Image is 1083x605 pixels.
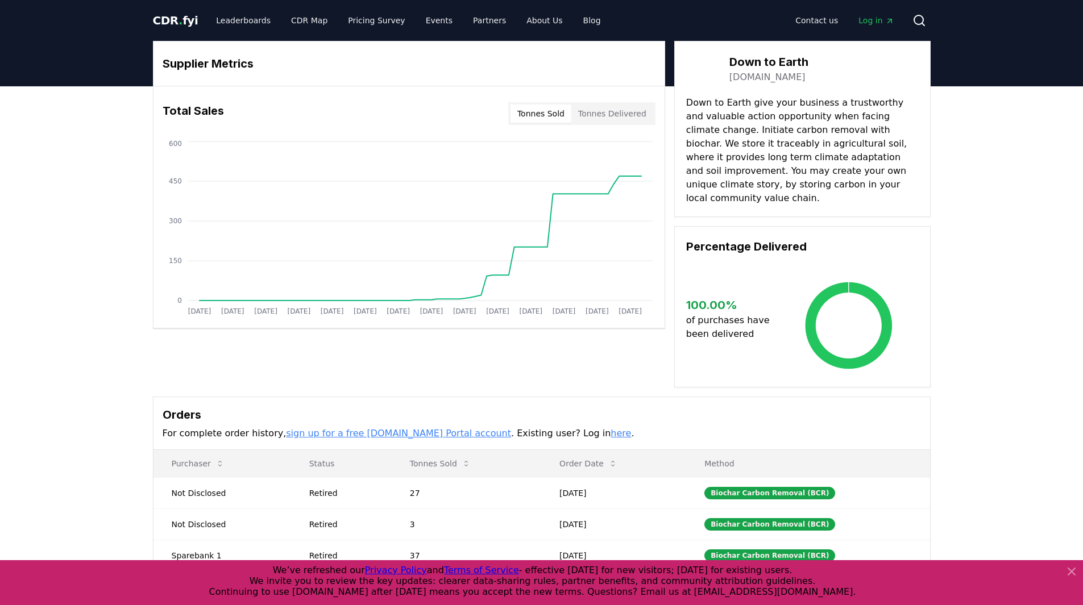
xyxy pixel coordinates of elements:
p: Down to Earth give your business a trustworthy and valuable action opportunity when facing climat... [686,96,919,205]
a: Leaderboards [207,10,280,31]
tspan: 0 [177,297,182,304]
a: Partners [464,10,515,31]
tspan: [DATE] [188,307,211,315]
a: About Us [517,10,571,31]
tspan: [DATE] [552,307,575,315]
a: CDR.fyi [153,12,198,28]
h3: Supplier Metrics [163,55,655,72]
a: Pricing Survey [339,10,414,31]
a: sign up for a free [DOMAIN_NAME] Portal account [286,428,511,439]
h3: Down to Earth [729,53,808,70]
a: Events [417,10,462,31]
h3: Orders [163,406,921,423]
tspan: [DATE] [254,307,277,315]
td: [DATE] [541,540,686,571]
a: here [611,428,631,439]
a: Blog [574,10,610,31]
div: Biochar Carbon Removal (BCR) [704,518,835,531]
tspan: [DATE] [387,307,410,315]
div: Retired [309,487,383,499]
a: CDR Map [282,10,337,31]
td: Not Disclosed [153,508,291,540]
tspan: [DATE] [519,307,542,315]
span: Log in [858,15,894,26]
h3: Total Sales [163,102,224,125]
p: of purchases have been delivered [686,314,779,341]
tspan: [DATE] [453,307,476,315]
td: 27 [392,477,541,508]
button: Tonnes Sold [401,452,480,475]
button: Tonnes Delivered [571,105,653,123]
tspan: 300 [169,217,182,225]
tspan: [DATE] [287,307,310,315]
h3: 100.00 % [686,297,779,314]
tspan: [DATE] [320,307,343,315]
div: Biochar Carbon Removal (BCR) [704,549,835,562]
div: Retired [309,550,383,561]
p: For complete order history, . Existing user? Log in . [163,427,921,440]
td: 37 [392,540,541,571]
tspan: 450 [169,177,182,185]
nav: Main [207,10,609,31]
tspan: [DATE] [420,307,443,315]
tspan: [DATE] [486,307,509,315]
img: Down to Earth-logo [686,53,718,85]
p: Status [300,458,383,469]
div: Retired [309,519,383,530]
div: Biochar Carbon Removal (BCR) [704,487,835,499]
tspan: [DATE] [619,307,642,315]
span: . [179,14,182,27]
td: 3 [392,508,541,540]
button: Order Date [550,452,626,475]
a: Contact us [786,10,847,31]
td: Not Disclosed [153,477,291,508]
button: Purchaser [163,452,234,475]
nav: Main [786,10,903,31]
h3: Percentage Delivered [686,238,919,255]
a: Log in [849,10,903,31]
tspan: 600 [169,140,182,148]
a: [DOMAIN_NAME] [729,70,806,84]
td: [DATE] [541,508,686,540]
button: Tonnes Sold [511,105,571,123]
tspan: 150 [169,257,182,265]
td: Sparebank 1 [153,540,291,571]
tspan: [DATE] [354,307,377,315]
tspan: [DATE] [586,307,609,315]
td: [DATE] [541,477,686,508]
tspan: [DATE] [221,307,244,315]
span: CDR fyi [153,14,198,27]
p: Method [695,458,920,469]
